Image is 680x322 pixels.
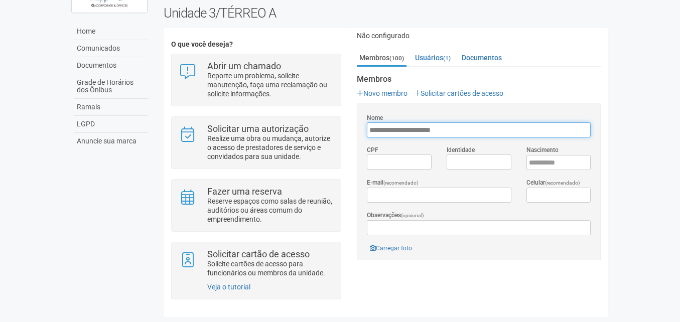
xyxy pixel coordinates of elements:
[74,133,149,149] a: Anuncie sua marca
[207,186,282,197] strong: Fazer uma reserva
[207,283,250,291] a: Veja o tutorial
[367,211,424,220] label: Observações
[526,178,580,188] label: Celular
[526,145,559,154] label: Nascimento
[179,62,333,98] a: Abrir um chamado Reporte um problema, solicite manutenção, faça uma reclamação ou solicite inform...
[207,123,309,134] strong: Solicitar uma autorização
[367,243,415,254] a: Carregar foto
[74,40,149,57] a: Comunicados
[207,249,310,259] strong: Solicitar cartão de acesso
[414,89,503,97] a: Solicitar cartões de acesso
[367,113,383,122] label: Nome
[447,145,475,154] label: Identidade
[207,259,333,277] p: Solicite cartões de acesso para funcionários ou membros da unidade.
[545,180,580,186] span: (recomendado)
[357,89,407,97] a: Novo membro
[367,178,419,188] label: E-mail
[459,50,504,65] a: Documentos
[164,6,609,21] h2: Unidade 3/TÉRREO A
[74,116,149,133] a: LGPD
[74,99,149,116] a: Ramais
[74,74,149,99] a: Grade de Horários dos Ônibus
[401,213,424,218] span: (opcional)
[207,71,333,98] p: Reporte um problema, solicite manutenção, faça uma reclamação ou solicite informações.
[179,187,333,224] a: Fazer uma reserva Reserve espaços como salas de reunião, auditórios ou áreas comum do empreendime...
[74,23,149,40] a: Home
[443,55,451,62] small: (1)
[357,50,406,67] a: Membros(100)
[367,145,378,154] label: CPF
[207,197,333,224] p: Reserve espaços como salas de reunião, auditórios ou áreas comum do empreendimento.
[179,124,333,161] a: Solicitar uma autorização Realize uma obra ou mudança, autorize o acesso de prestadores de serviç...
[383,180,419,186] span: (recomendado)
[74,57,149,74] a: Documentos
[207,134,333,161] p: Realize uma obra ou mudança, autorize o acesso de prestadores de serviço e convidados para sua un...
[179,250,333,277] a: Solicitar cartão de acesso Solicite cartões de acesso para funcionários ou membros da unidade.
[171,41,341,48] h4: O que você deseja?
[413,50,453,65] a: Usuários(1)
[389,55,404,62] small: (100)
[357,31,601,40] div: Não configurado
[357,75,601,84] strong: Membros
[207,61,281,71] strong: Abrir um chamado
